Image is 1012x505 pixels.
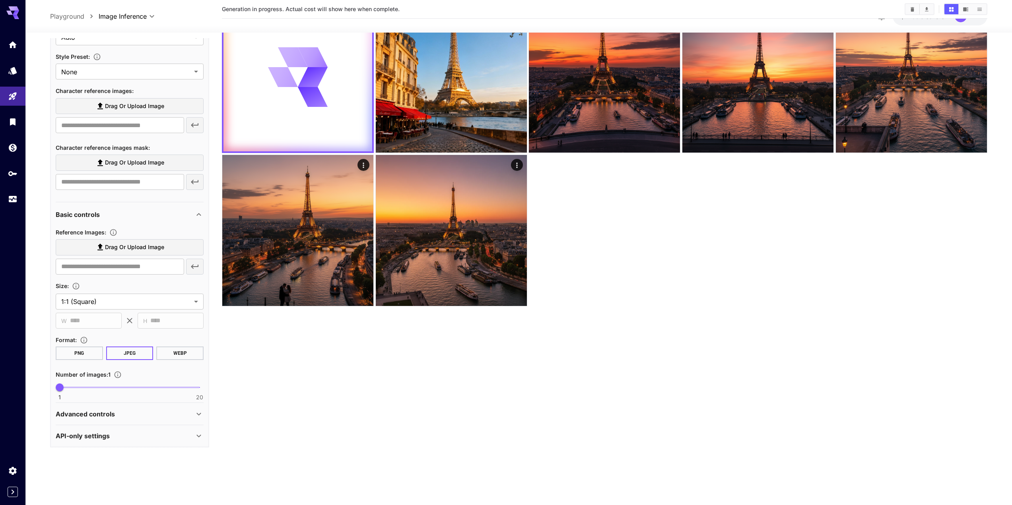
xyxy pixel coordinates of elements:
[8,66,17,75] div: Models
[901,13,921,20] span: $12.53
[105,101,164,111] span: Drag or upload image
[376,2,527,153] img: 2Q==
[8,487,18,497] button: Expand sidebar
[106,228,120,236] button: Upload a reference image to guide the result. This is needed for Image-to-Image or Inpainting. Su...
[196,393,203,401] span: 20
[105,242,164,252] span: Drag or upload image
[56,282,69,289] span: Size :
[56,87,134,94] span: Character reference images :
[58,393,61,401] span: 1
[61,67,191,77] span: None
[56,98,204,114] label: Drag or upload image
[920,4,934,14] button: Download All
[56,346,103,360] button: PNG
[56,337,77,343] span: Format :
[105,158,164,168] span: Drag or upload image
[222,155,373,306] img: bVXDxP4fcqS0s6wxYAAAAAElFTkSuQmCC
[921,13,948,20] span: credits left
[682,2,833,153] img: wPMM2cAelgHQwAAAABJRU5ErkJggg==
[111,371,125,379] button: Specify how many images to generate in a single request. Each image generation will be charged se...
[56,144,150,151] span: Character reference images mask :
[56,229,106,236] span: Reference Images :
[959,4,973,14] button: Show media in video view
[8,40,17,50] div: Home
[8,466,17,476] div: Settings
[357,159,369,171] div: Actions
[106,346,153,360] button: JPEG
[69,282,83,290] button: Adjust the dimensions of the generated image by specifying its width and height in pixels, or sel...
[61,316,67,325] span: W
[56,155,204,171] label: Drag or upload image
[8,116,17,126] div: Library
[143,316,147,325] span: H
[8,91,17,101] div: Playground
[376,155,527,306] img: CsAAAAA==
[156,346,204,360] button: WEBP
[56,239,204,255] label: Drag or upload image
[905,4,919,14] button: Clear All
[973,4,987,14] button: Show media in list view
[56,409,115,419] p: Advanced controls
[56,371,111,378] span: Number of images : 1
[56,431,110,441] p: API-only settings
[529,2,680,153] img: IRnlX1pxvWAAAAAASUVORK5CYII=
[944,3,987,15] div: Show media in grid viewShow media in video viewShow media in list view
[56,426,204,445] div: API-only settings
[511,159,523,171] div: Actions
[8,194,17,204] div: Usage
[836,2,987,153] img: n+DOQJbfG7+kQAAAABJRU5ErkJggg==
[56,53,90,60] span: Style Preset :
[50,12,99,21] nav: breadcrumb
[56,205,204,224] div: Basic controls
[61,297,191,306] span: 1:1 (Square)
[905,3,934,15] div: Clear AllDownload All
[50,12,84,21] a: Playground
[77,336,91,344] button: Choose the file format for the output image.
[8,143,17,153] div: Wallet
[99,12,147,21] span: Image Inference
[56,210,100,219] p: Basic controls
[222,6,400,12] span: Generation in progress. Actual cost will show here when complete.
[8,168,17,178] div: API Keys
[944,4,958,14] button: Show media in grid view
[56,404,204,424] div: Advanced controls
